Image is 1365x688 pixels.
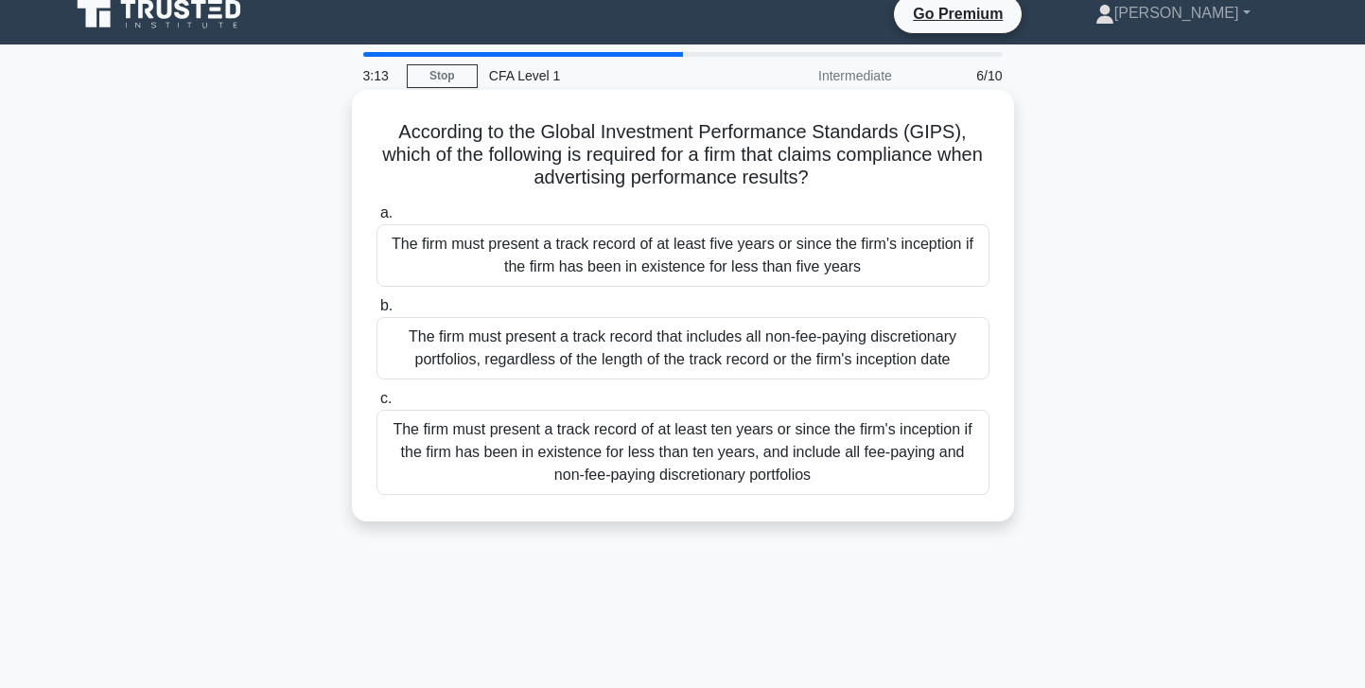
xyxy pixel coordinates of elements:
[376,317,989,379] div: The firm must present a track record that includes all non-fee-paying discretionary portfolios, r...
[380,204,393,221] span: a.
[738,57,903,95] div: Intermediate
[478,57,738,95] div: CFA Level 1
[376,410,989,495] div: The firm must present a track record of at least ten years or since the firm's inception if the f...
[380,297,393,313] span: b.
[352,57,407,95] div: 3:13
[407,64,478,88] a: Stop
[901,2,1014,26] a: Go Premium
[375,120,991,190] h5: According to the Global Investment Performance Standards (GIPS), which of the following is requir...
[380,390,392,406] span: c.
[903,57,1014,95] div: 6/10
[376,224,989,287] div: The firm must present a track record of at least five years or since the firm's inception if the ...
